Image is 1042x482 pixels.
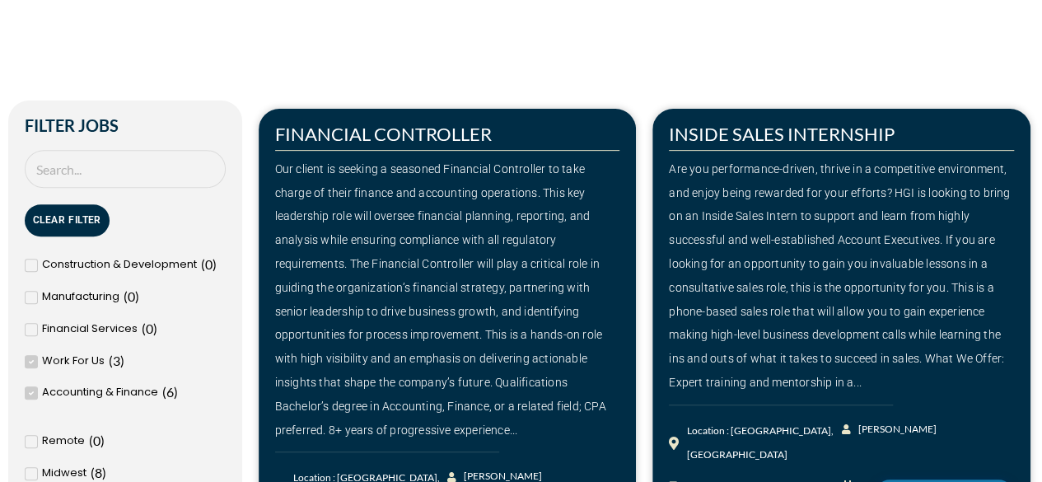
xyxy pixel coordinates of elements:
span: ( [124,288,128,304]
span: ) [100,433,105,448]
span: ) [153,321,157,336]
span: 0 [128,288,135,304]
span: 0 [93,433,100,448]
span: Construction & Development [42,253,197,277]
div: Our client is seeking a seasoned Financial Controller to take charge of their finance and account... [275,157,620,442]
span: Work For Us [42,349,105,373]
span: ) [120,353,124,368]
span: Accounting & Finance [42,381,158,405]
span: 6 [166,384,174,400]
span: ) [213,256,217,272]
span: ( [201,256,205,272]
span: 0 [205,256,213,272]
span: 3 [113,353,120,368]
span: ) [135,288,139,304]
span: ( [142,321,146,336]
span: Remote [42,429,85,453]
span: [PERSON_NAME] [853,418,936,442]
a: [PERSON_NAME] [841,418,928,442]
span: ) [102,465,106,480]
span: 8 [95,465,102,480]
input: Search Job [25,150,226,189]
a: FINANCIAL CONTROLLER [275,123,492,145]
button: Clear Filter [25,204,110,236]
span: ) [174,384,178,400]
span: ( [89,433,93,448]
span: Manufacturing [42,285,119,309]
span: 0 [146,321,153,336]
span: ( [162,384,166,400]
span: ( [91,465,95,480]
div: Are you performance-driven, thrive in a competitive environment, and enjoy being rewarded for you... [669,157,1014,395]
span: ( [109,353,113,368]
div: Location : [GEOGRAPHIC_DATA], [GEOGRAPHIC_DATA] [687,419,841,467]
a: INSIDE SALES INTERNSHIP [669,123,895,145]
h2: Filter Jobs [25,117,226,133]
span: Financial Services [42,317,138,341]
